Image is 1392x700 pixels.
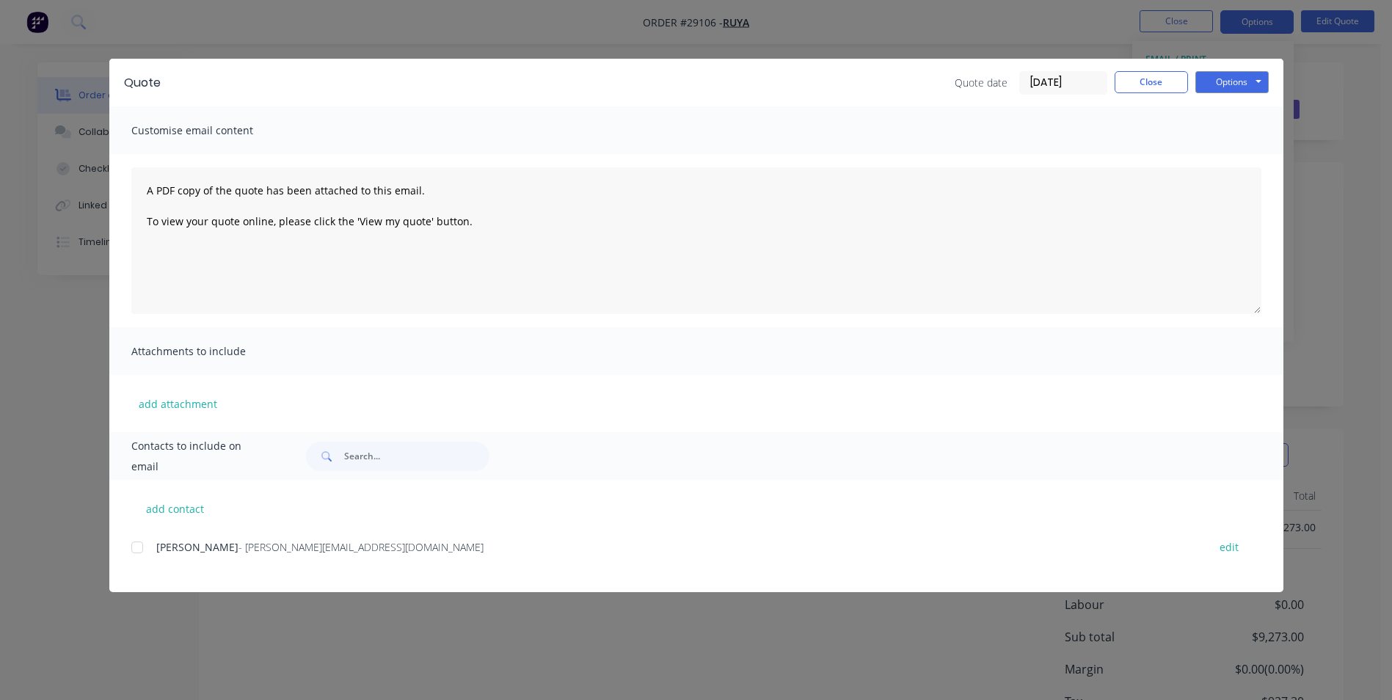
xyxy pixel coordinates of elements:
[131,436,270,477] span: Contacts to include on email
[156,540,238,554] span: [PERSON_NAME]
[131,167,1261,314] textarea: A PDF copy of the quote has been attached to this email. To view your quote online, please click ...
[344,442,489,471] input: Search...
[131,341,293,362] span: Attachments to include
[131,497,219,519] button: add contact
[124,74,161,92] div: Quote
[1195,71,1269,93] button: Options
[131,120,293,141] span: Customise email content
[131,393,225,415] button: add attachment
[955,75,1007,90] span: Quote date
[1115,71,1188,93] button: Close
[1211,537,1247,557] button: edit
[238,540,484,554] span: - [PERSON_NAME][EMAIL_ADDRESS][DOMAIN_NAME]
